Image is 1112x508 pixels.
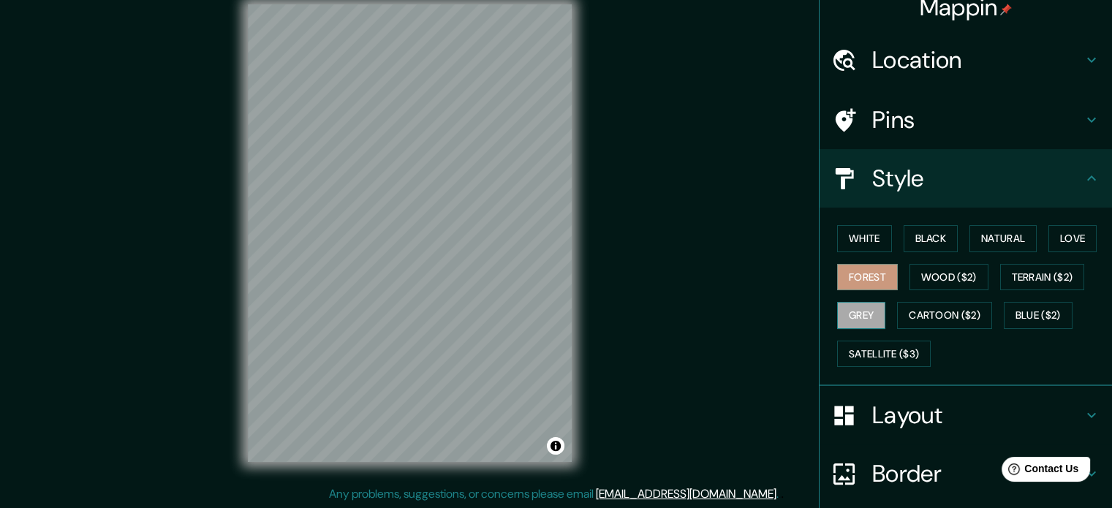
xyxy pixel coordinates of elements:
button: Natural [969,225,1037,252]
button: Blue ($2) [1004,302,1073,329]
div: Border [820,444,1112,503]
div: Pins [820,91,1112,149]
button: Love [1048,225,1097,252]
button: Grey [837,302,885,329]
canvas: Map [248,4,572,462]
button: Cartoon ($2) [897,302,992,329]
h4: Border [872,459,1083,488]
div: . [781,485,784,503]
p: Any problems, suggestions, or concerns please email . [329,485,779,503]
img: pin-icon.png [1000,4,1012,15]
button: White [837,225,892,252]
button: Toggle attribution [547,437,564,455]
button: Terrain ($2) [1000,264,1085,291]
h4: Pins [872,105,1083,134]
button: Wood ($2) [909,264,988,291]
h4: Location [872,45,1083,75]
button: Forest [837,264,898,291]
a: [EMAIL_ADDRESS][DOMAIN_NAME] [596,486,776,501]
div: Style [820,149,1112,208]
div: . [779,485,781,503]
h4: Style [872,164,1083,193]
div: Location [820,31,1112,89]
div: Layout [820,386,1112,444]
iframe: Help widget launcher [982,451,1096,492]
button: Black [904,225,958,252]
h4: Layout [872,401,1083,430]
button: Satellite ($3) [837,341,931,368]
